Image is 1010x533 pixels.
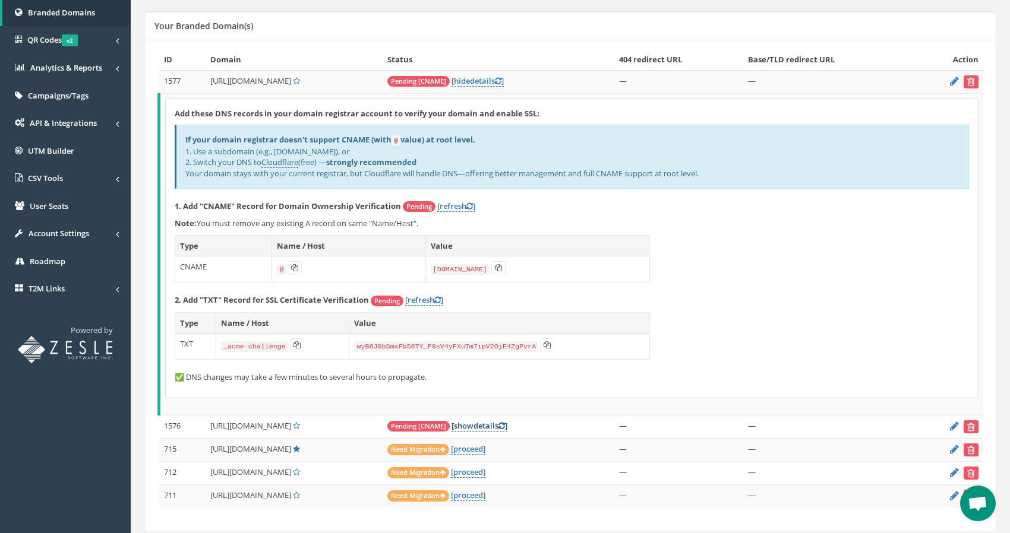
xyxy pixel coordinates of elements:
span: Roadmap [30,256,65,266]
img: T2M URL Shortener powered by Zesle Software Inc. [18,336,113,363]
a: [proceed] [451,443,485,455]
th: Domain [206,49,383,70]
th: Value [349,312,650,334]
a: Set Default [293,490,300,500]
td: CNAME [175,256,272,283]
span: Pending [CNAME] [387,421,450,432]
p: You must remove any existing A record on same "Name/Host". [175,218,969,229]
td: — [743,461,915,484]
span: QR Codes [27,34,78,45]
span: Account Settings [29,228,89,239]
th: ID [159,49,206,70]
td: — [614,415,744,438]
td: — [614,70,744,93]
span: show [454,420,474,431]
a: [refresh] [405,294,443,306]
strong: Add these DNS records in your domain registrar account to verify your domain and enable SSL: [175,108,539,119]
span: Pending [371,296,403,306]
span: hide [454,75,470,86]
td: — [743,484,915,507]
td: 1576 [159,415,206,438]
a: Open chat [960,486,996,521]
strong: 2. Add "TXT" Record for SSL Certificate Verification [175,294,369,305]
th: Type [175,312,216,334]
span: UTM Builder [28,145,74,156]
span: [URL][DOMAIN_NAME] [210,420,291,431]
td: — [743,70,915,93]
h5: Your Branded Domain(s) [154,21,253,30]
th: Type [175,235,272,256]
a: Default [293,443,300,454]
td: — [743,415,915,438]
span: T2M Links [29,283,65,294]
th: Name / Host [272,235,425,256]
span: API & Integrations [30,118,97,128]
span: [URL][DOMAIN_NAME] [210,443,291,454]
span: Analytics & Reports [30,62,102,73]
a: Set Default [293,467,300,477]
a: [hidedetails] [452,75,504,87]
th: Name / Host [216,312,349,334]
td: TXT [175,334,216,360]
b: If your domain registrar doesn't support CNAME (with value) at root level, [185,134,475,145]
td: — [743,438,915,461]
span: Need Migration [387,490,449,502]
span: User Seats [30,201,68,211]
td: 1577 [159,70,206,93]
b: Note: [175,218,197,229]
td: — [614,461,744,484]
span: CSV Tools [28,173,63,183]
a: [refresh] [437,201,475,212]
td: 715 [159,438,206,461]
span: v2 [62,34,78,46]
a: [showdetails] [452,420,507,432]
th: Status [383,49,614,70]
a: [proceed] [451,467,485,478]
a: Set Default [293,420,300,431]
span: [URL][DOMAIN_NAME] [210,75,291,86]
a: Cloudflare [261,157,298,168]
span: Need Migration [387,444,449,455]
code: @ [392,135,400,146]
code: _acme-challenge [221,341,288,352]
strong: 1. Add "CNAME" Record for Domain Ownership Verification [175,201,401,211]
th: Base/TLD redirect URL [743,49,915,70]
code: wyB6J0bSmxFbS6TY_P8sV4yFXuTm7ipV2OjE4ZgPvrA [354,341,538,352]
td: — [614,484,744,507]
code: [DOMAIN_NAME] [431,264,490,275]
span: Branded Domains [28,7,95,18]
span: Pending [403,201,435,212]
span: Pending [CNAME] [387,76,450,87]
code: @ [277,264,286,275]
td: 711 [159,484,206,507]
th: Value [425,235,649,256]
span: [URL][DOMAIN_NAME] [210,467,291,477]
span: Campaigns/Tags [28,90,89,101]
b: strongly recommended [326,157,416,167]
span: [URL][DOMAIN_NAME] [210,490,291,500]
a: Set Default [293,75,300,86]
div: 1. Use a subdomain (e.g., [DOMAIN_NAME]), or 2. Switch your DNS to (free) — Your domain stays wit... [175,125,969,188]
p: ✅ DNS changes may take a few minutes to several hours to propagate. [175,372,969,383]
span: Powered by [71,325,113,335]
a: [proceed] [451,490,485,501]
td: — [614,438,744,461]
td: 712 [159,461,206,484]
span: Need Migration [387,467,449,478]
th: Action [916,49,983,70]
th: 404 redirect URL [614,49,744,70]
